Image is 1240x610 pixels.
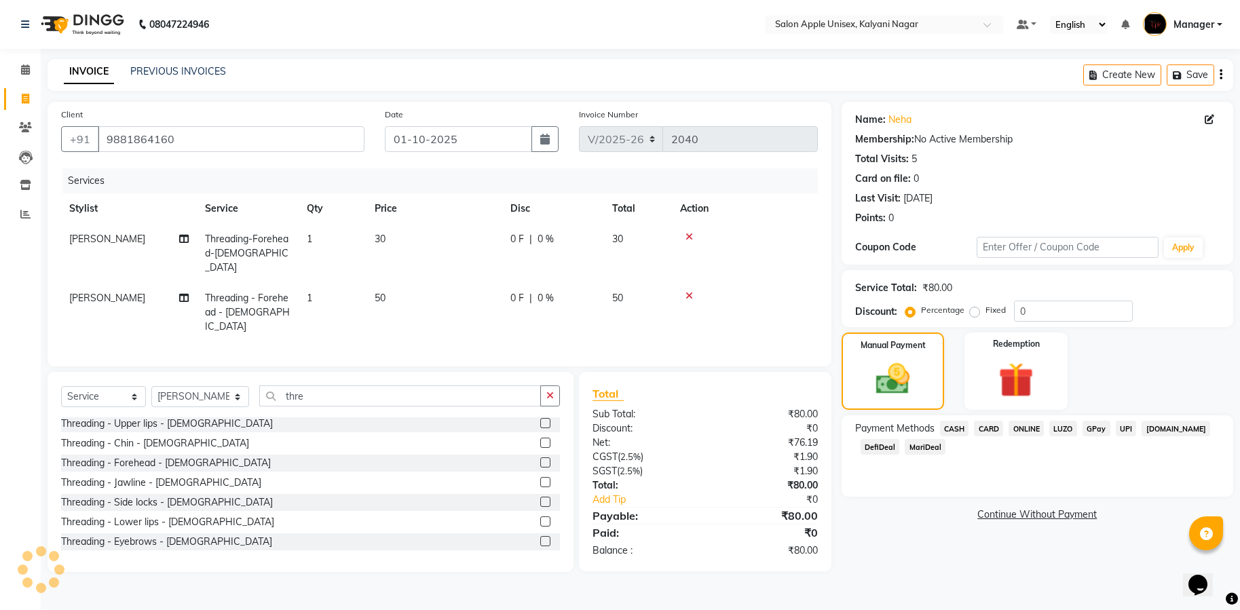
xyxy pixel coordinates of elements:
[855,211,886,225] div: Points:
[985,304,1006,316] label: Fixed
[855,305,897,319] div: Discount:
[538,291,554,305] span: 0 %
[1167,64,1214,85] button: Save
[61,515,274,529] div: Threading - Lower lips - [DEMOGRAPHIC_DATA]
[855,240,977,254] div: Coupon Code
[307,292,312,304] span: 1
[705,478,828,493] div: ₹80.00
[35,5,128,43] img: logo
[593,451,618,463] span: CGST
[582,436,705,450] div: Net:
[855,132,914,147] div: Membership:
[705,544,828,558] div: ₹80.00
[861,339,926,351] label: Manual Payment
[940,421,969,436] span: CASH
[1083,421,1110,436] span: GPay
[620,451,641,462] span: 2.5%
[510,232,524,246] span: 0 F
[922,281,952,295] div: ₹80.00
[307,233,312,245] span: 1
[612,292,623,304] span: 50
[61,193,197,224] th: Stylist
[855,152,909,166] div: Total Visits:
[914,172,919,186] div: 0
[61,495,273,510] div: Threading - Side locks - [DEMOGRAPHIC_DATA]
[903,191,933,206] div: [DATE]
[593,465,617,477] span: SGST
[62,168,828,193] div: Services
[375,233,386,245] span: 30
[529,232,532,246] span: |
[61,126,99,152] button: +91
[69,233,145,245] span: [PERSON_NAME]
[855,191,901,206] div: Last Visit:
[205,292,290,332] span: Threading - Forehead - [DEMOGRAPHIC_DATA]
[1142,421,1210,436] span: [DOMAIN_NAME]
[510,291,524,305] span: 0 F
[705,464,828,478] div: ₹1.90
[865,360,920,398] img: _cash.svg
[582,525,705,541] div: Paid:
[905,439,945,455] span: MariDeal
[855,132,1220,147] div: No Active Membership
[529,291,532,305] span: |
[912,152,917,166] div: 5
[977,237,1159,258] input: Enter Offer / Coupon Code
[705,436,828,450] div: ₹76.19
[705,421,828,436] div: ₹0
[367,193,502,224] th: Price
[64,60,114,84] a: INVOICE
[61,476,261,490] div: Threading - Jawline - [DEMOGRAPHIC_DATA]
[579,109,638,121] label: Invoice Number
[259,385,541,406] input: Search or Scan
[620,465,640,476] span: 2.5%
[98,126,364,152] input: Search by Name/Mobile/Email/Code
[582,450,705,464] div: ( )
[993,338,1040,350] label: Redemption
[1164,237,1203,258] button: Apply
[130,65,226,77] a: PREVIOUS INVOICES
[855,281,917,295] div: Service Total:
[855,421,935,436] span: Payment Methods
[149,5,209,43] b: 08047224946
[1143,12,1167,36] img: Manager
[582,493,726,507] a: Add Tip
[1049,421,1077,436] span: LUZO
[582,407,705,421] div: Sub Total:
[61,109,83,121] label: Client
[855,113,886,127] div: Name:
[593,387,624,401] span: Total
[582,464,705,478] div: ( )
[197,193,299,224] th: Service
[299,193,367,224] th: Qty
[726,493,828,507] div: ₹0
[582,478,705,493] div: Total:
[1183,556,1226,596] iframe: chat widget
[705,407,828,421] div: ₹80.00
[61,436,249,451] div: Threading - Chin - [DEMOGRAPHIC_DATA]
[855,172,911,186] div: Card on file:
[1009,421,1044,436] span: ONLINE
[861,439,900,455] span: DefiDeal
[61,535,272,549] div: Threading - Eyebrows - [DEMOGRAPHIC_DATA]
[1173,18,1214,32] span: Manager
[921,304,964,316] label: Percentage
[604,193,672,224] th: Total
[1083,64,1161,85] button: Create New
[385,109,403,121] label: Date
[582,544,705,558] div: Balance :
[582,421,705,436] div: Discount:
[205,233,288,273] span: Threading-Forehead-[DEMOGRAPHIC_DATA]
[1116,421,1137,436] span: UPI
[538,232,554,246] span: 0 %
[672,193,818,224] th: Action
[582,508,705,524] div: Payable:
[375,292,386,304] span: 50
[502,193,604,224] th: Disc
[61,417,273,431] div: Threading - Upper lips - [DEMOGRAPHIC_DATA]
[988,358,1045,402] img: _gift.svg
[844,508,1230,522] a: Continue Without Payment
[705,508,828,524] div: ₹80.00
[888,113,912,127] a: Neha
[612,233,623,245] span: 30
